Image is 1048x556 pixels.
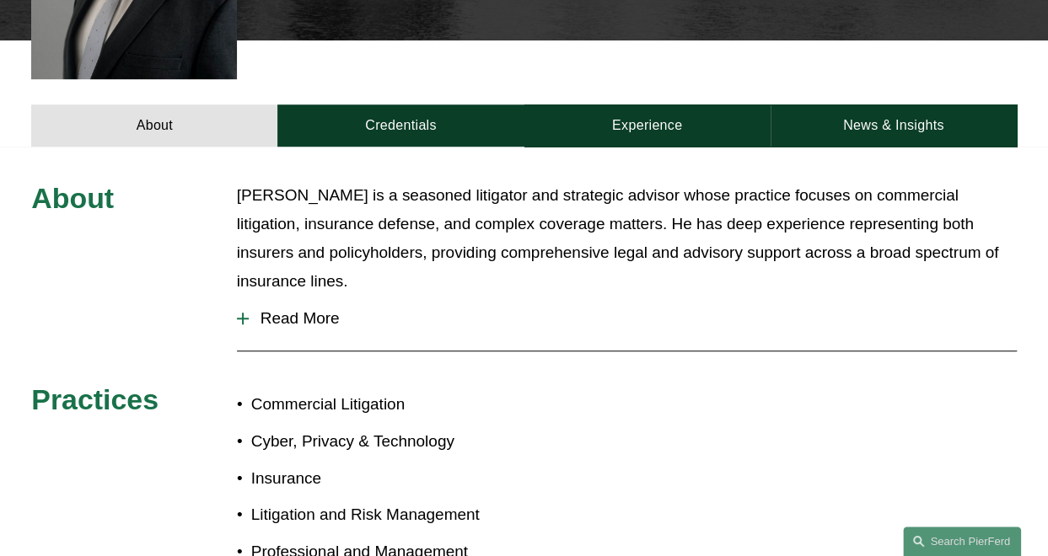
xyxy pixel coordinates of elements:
[31,104,277,147] a: About
[31,182,114,214] span: About
[251,500,524,529] p: Litigation and Risk Management
[903,527,1021,556] a: Search this site
[251,427,524,456] p: Cyber, Privacy & Technology
[251,390,524,419] p: Commercial Litigation
[771,104,1017,147] a: News & Insights
[31,383,159,415] span: Practices
[237,181,1017,297] p: [PERSON_NAME] is a seasoned litigator and strategic advisor whose practice focuses on commercial ...
[524,104,771,147] a: Experience
[237,297,1017,340] button: Read More
[277,104,524,147] a: Credentials
[251,464,524,493] p: Insurance
[249,309,1017,328] span: Read More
